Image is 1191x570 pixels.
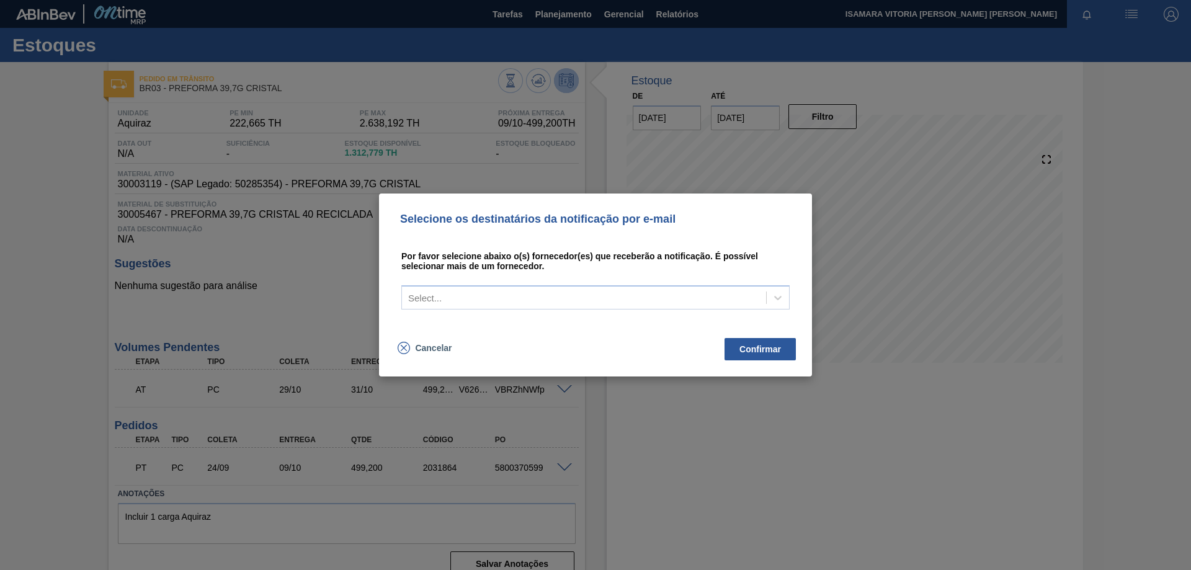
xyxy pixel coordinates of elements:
[415,343,452,353] span: Cancelar
[725,338,796,360] button: Confirmar
[394,337,456,359] button: Cancelar
[401,249,790,274] p: Por favor selecione abaixo o(s) fornecedor(es) que receberão a notificação. É possível selecionar...
[408,293,442,303] div: Select...
[394,213,797,225] p: Selecione os destinatários da notificação por e-mail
